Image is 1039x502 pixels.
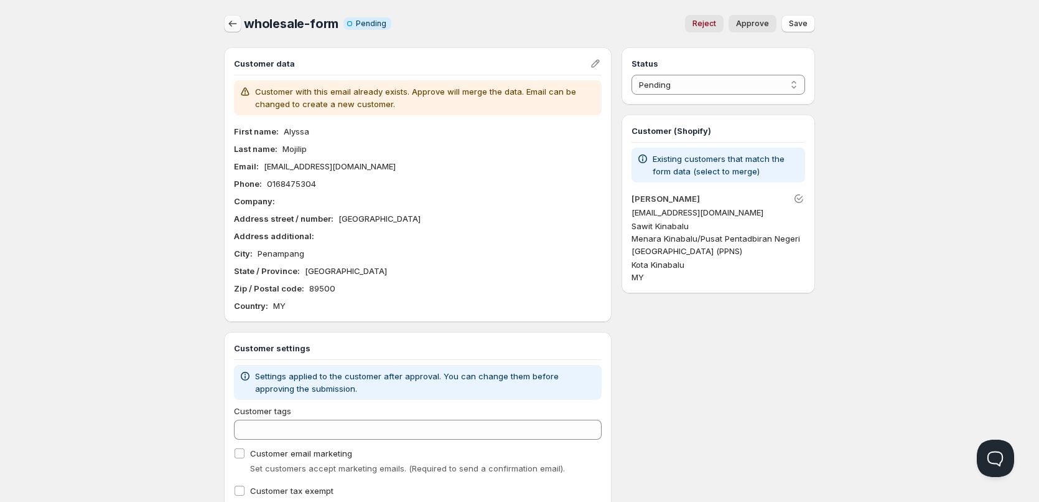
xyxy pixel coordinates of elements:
span: Pending [356,19,386,29]
p: [EMAIL_ADDRESS][DOMAIN_NAME] [264,160,396,173]
b: Address additional : [234,231,314,241]
b: Last name : [234,144,277,154]
p: Mojilip [282,143,307,155]
b: City : [234,249,253,258]
p: Settings applied to the customer after approval. You can change them before approving the submiss... [255,370,597,395]
span: Save [789,19,808,29]
h3: Status [631,57,805,70]
p: Existing customers that match the form data (select to merge) [653,153,800,178]
p: [GEOGRAPHIC_DATA] [338,212,421,225]
b: Email : [234,161,259,171]
b: Address street / number : [234,214,333,224]
b: First name : [234,126,279,136]
iframe: Help Scout Beacon - Open [977,440,1014,477]
p: MY [273,300,286,312]
p: Customer with this email already exists. Approve will merge the data. Email can be changed to cre... [255,85,597,110]
span: Kota Kinabalu MY [631,260,684,282]
b: Zip / Postal code : [234,283,304,293]
b: Phone : [234,179,262,189]
span: Sawit Kinabalu Menara Kinabalu/Pusat Pentadbiran Negeri [GEOGRAPHIC_DATA] (PPNS) [631,221,803,256]
button: Unlink [790,190,808,207]
h3: Customer settings [234,342,602,354]
p: Penampang [258,247,304,260]
span: Approve [736,19,769,29]
p: 89500 [309,282,335,295]
span: Set customers accept marketing emails. (Required to send a confirmation email). [250,463,565,473]
b: Company : [234,196,275,206]
button: Approve [729,15,776,32]
span: Customer email marketing [250,448,352,458]
p: Alyssa [284,125,309,138]
span: Customer tax exempt [250,486,333,496]
span: Reject [692,19,716,29]
h3: Customer data [234,57,589,70]
button: Save [781,15,815,32]
b: Country : [234,301,268,311]
h3: Customer (Shopify) [631,125,805,137]
p: 0168475304 [267,178,316,190]
span: wholesale-form [244,16,338,31]
p: [EMAIL_ADDRESS][DOMAIN_NAME] [631,206,805,219]
b: State / Province : [234,266,300,276]
button: Edit [587,55,604,72]
button: Reject [685,15,724,32]
p: [GEOGRAPHIC_DATA] [305,265,387,277]
span: Customer tags [234,406,291,416]
a: [PERSON_NAME] [631,194,700,204]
